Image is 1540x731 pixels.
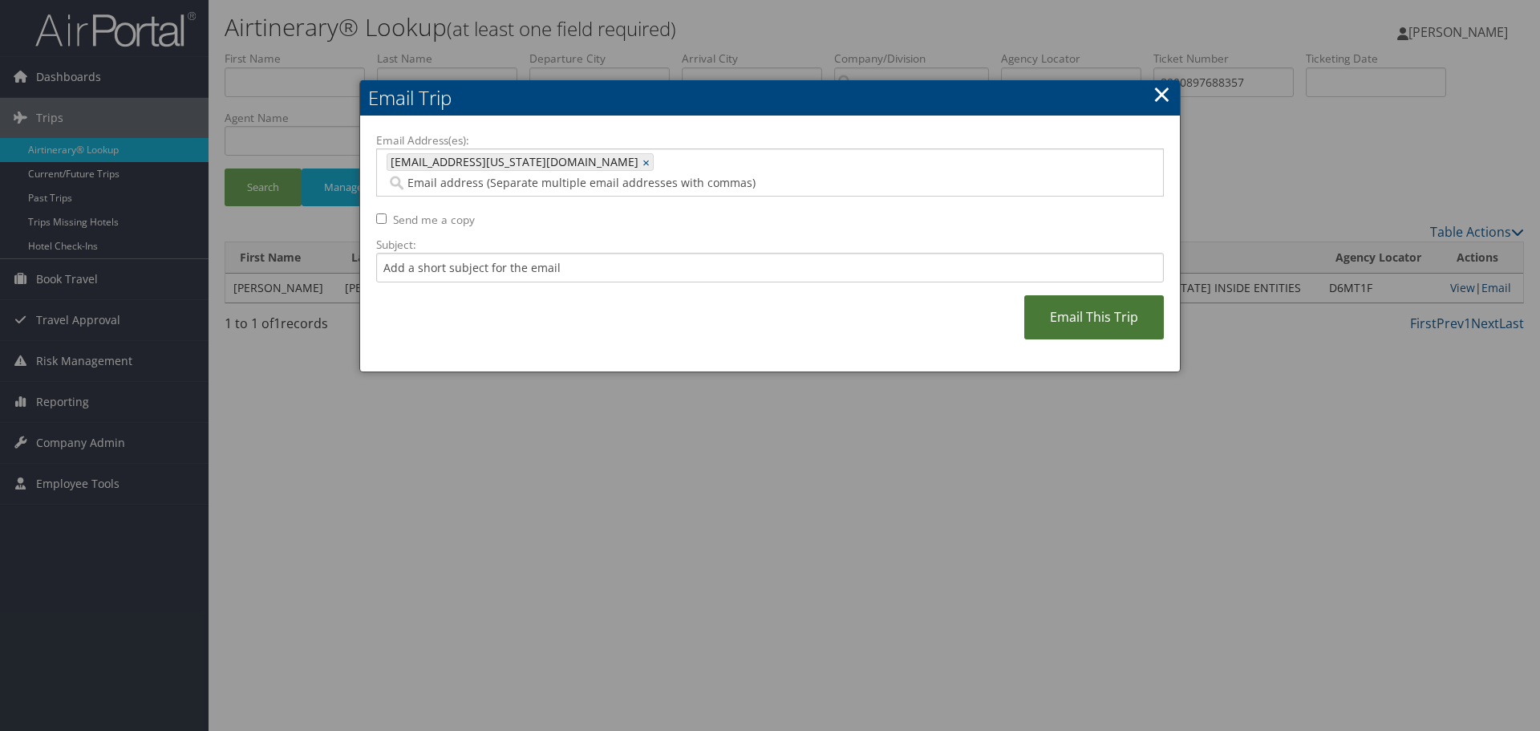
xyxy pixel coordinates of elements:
[376,132,1164,148] label: Email Address(es):
[1153,78,1171,110] a: ×
[360,80,1180,116] h2: Email Trip
[393,212,475,228] label: Send me a copy
[387,154,638,170] span: [EMAIL_ADDRESS][US_STATE][DOMAIN_NAME]
[387,175,1041,191] input: Email address (Separate multiple email addresses with commas)
[1024,295,1164,339] a: Email This Trip
[376,253,1164,282] input: Add a short subject for the email
[376,237,1164,253] label: Subject:
[642,154,653,170] a: ×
